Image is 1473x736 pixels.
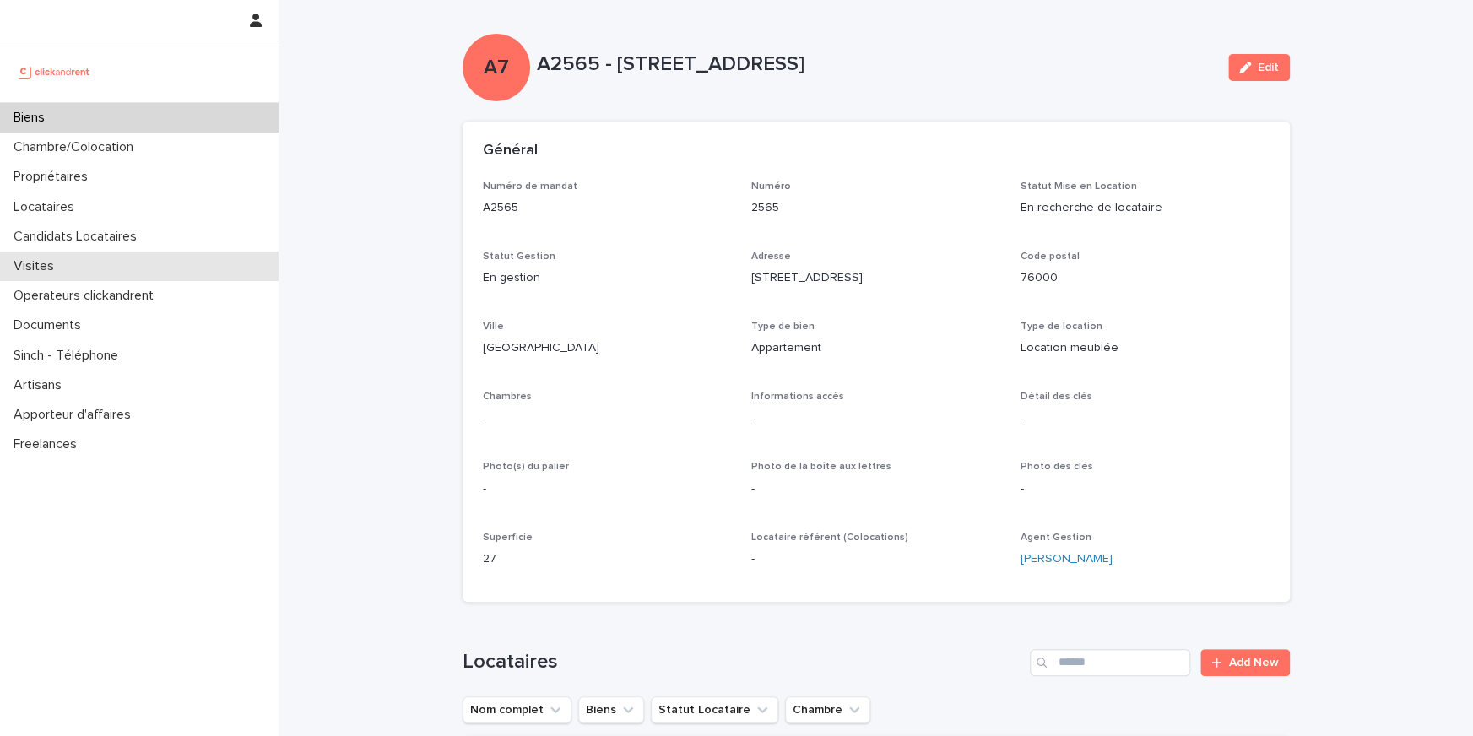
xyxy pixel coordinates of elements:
span: Code postal [1021,252,1080,262]
p: 76000 [1021,269,1270,287]
h2: Général [483,142,538,160]
a: Add New [1200,649,1289,676]
span: Numéro [751,181,791,192]
span: Add New [1229,657,1279,668]
span: Ville [483,322,504,332]
span: Numéro de mandat [483,181,577,192]
p: Biens [7,110,58,126]
span: Statut Gestion [483,252,555,262]
p: - [1021,480,1270,498]
span: Agent Gestion [1021,533,1091,543]
p: En gestion [483,269,732,287]
button: Biens [578,696,644,723]
p: Documents [7,317,95,333]
span: Photo des clés [1021,462,1093,472]
span: Locataire référent (Colocations) [751,533,908,543]
p: - [751,550,1000,568]
button: Chambre [785,696,870,723]
img: UCB0brd3T0yccxBKYDjQ [14,55,95,89]
p: - [751,480,1000,498]
p: - [483,410,732,428]
p: 2565 [751,199,1000,217]
span: Détail des clés [1021,392,1092,402]
h1: Locataires [463,650,1024,674]
button: Statut Locataire [651,696,778,723]
span: Informations accès [751,392,844,402]
p: Operateurs clickandrent [7,288,167,304]
p: Appartement [751,339,1000,357]
p: [GEOGRAPHIC_DATA] [483,339,732,357]
span: Chambres [483,392,532,402]
p: Freelances [7,436,90,452]
button: Nom complet [463,696,571,723]
span: Edit [1258,62,1279,73]
p: - [1021,410,1270,428]
p: Location meublée [1021,339,1270,357]
p: Locataires [7,199,88,215]
span: Type de bien [751,322,815,332]
p: - [751,410,1000,428]
button: Edit [1228,54,1290,81]
p: Candidats Locataires [7,229,150,245]
p: - [483,480,732,498]
a: [PERSON_NAME] [1021,550,1113,568]
p: Chambre/Colocation [7,139,147,155]
span: Superficie [483,533,533,543]
p: Artisans [7,377,75,393]
p: 27 [483,550,732,568]
span: Statut Mise en Location [1021,181,1137,192]
p: En recherche de locataire [1021,199,1270,217]
p: Apporteur d'affaires [7,407,144,423]
p: A2565 - [STREET_ADDRESS] [537,52,1215,77]
p: Visites [7,258,68,274]
span: Photo(s) du palier [483,462,569,472]
p: A2565 [483,199,732,217]
span: Photo de la boîte aux lettres [751,462,891,472]
input: Search [1030,649,1190,676]
p: Propriétaires [7,169,101,185]
p: [STREET_ADDRESS] [751,269,1000,287]
span: Type de location [1021,322,1102,332]
span: Adresse [751,252,791,262]
p: Sinch - Téléphone [7,348,132,364]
